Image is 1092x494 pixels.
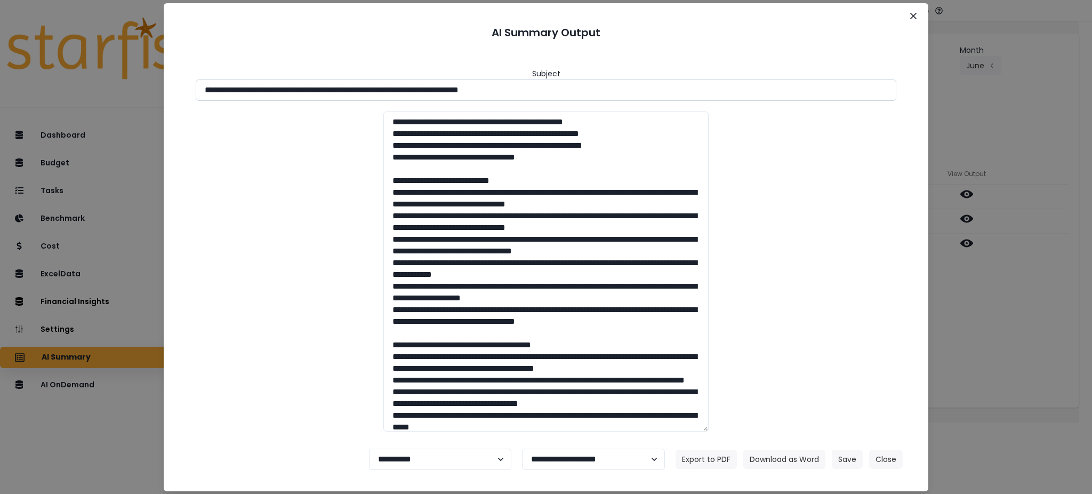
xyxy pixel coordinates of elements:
button: Download as Word [743,450,825,469]
button: Close [905,7,922,25]
header: Subject [532,68,560,79]
header: AI Summary Output [176,16,916,49]
button: Save [832,450,863,469]
button: Close [869,450,903,469]
button: Export to PDF [676,450,737,469]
